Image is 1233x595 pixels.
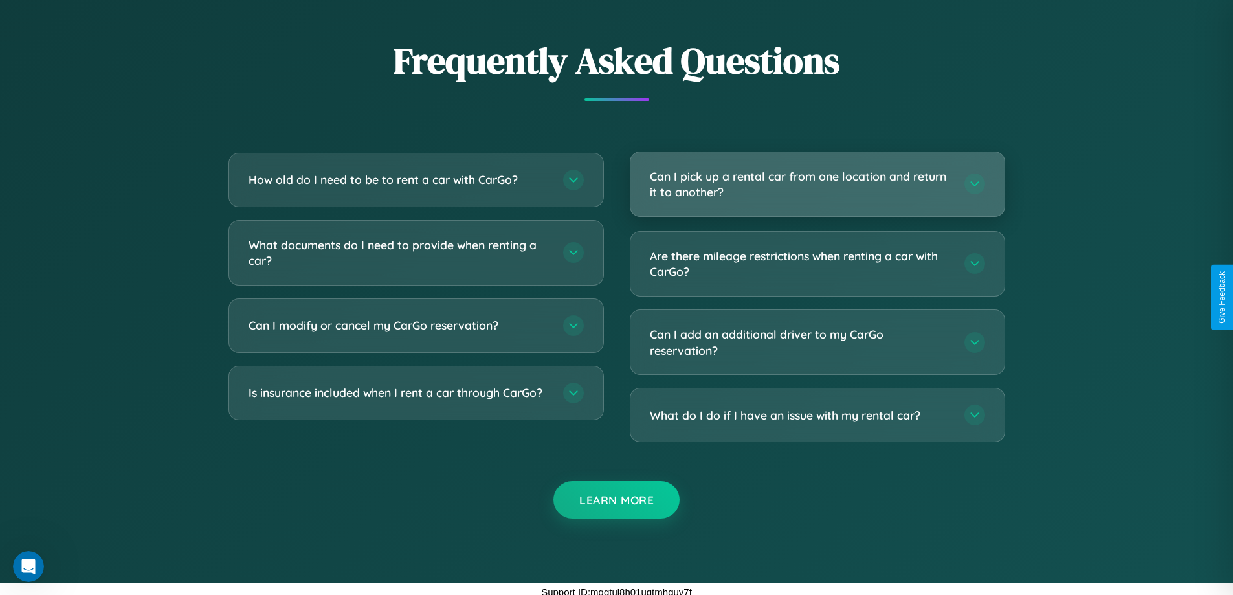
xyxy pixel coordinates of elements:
iframe: Intercom live chat [13,551,44,582]
h3: What do I do if I have an issue with my rental car? [650,407,951,423]
h3: How old do I need to be to rent a car with CarGo? [249,172,550,188]
h3: Can I add an additional driver to my CarGo reservation? [650,326,951,358]
h3: Can I pick up a rental car from one location and return it to another? [650,168,951,200]
h2: Frequently Asked Questions [228,36,1005,85]
h3: Is insurance included when I rent a car through CarGo? [249,385,550,401]
h3: Are there mileage restrictions when renting a car with CarGo? [650,248,951,280]
div: Give Feedback [1217,271,1227,324]
h3: Can I modify or cancel my CarGo reservation? [249,317,550,333]
button: Learn More [553,481,680,519]
h3: What documents do I need to provide when renting a car? [249,237,550,269]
